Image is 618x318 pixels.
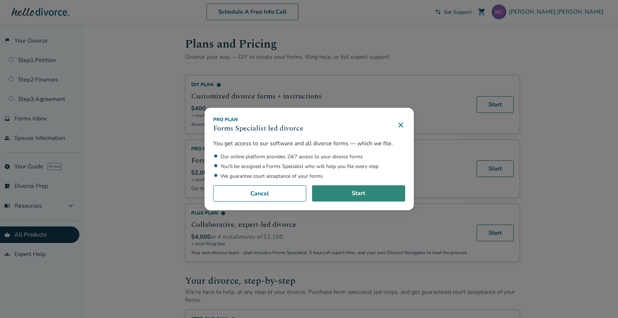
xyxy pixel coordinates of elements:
[312,185,405,202] a: Start
[582,283,618,318] iframe: Chat Widget
[220,163,405,170] li: You'll be assigned a Forms Specialist who will help you file every step
[220,173,405,180] li: We guarantee court acceptance of your forms
[213,185,306,202] button: Cancel
[213,116,303,123] div: Pro Plan
[213,123,303,134] h3: Forms Specialist led divorce
[213,140,405,147] p: You get access to our software and all divorce forms — which we file.
[220,153,405,160] li: Our online platform provides 24/7 access to your divorce forms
